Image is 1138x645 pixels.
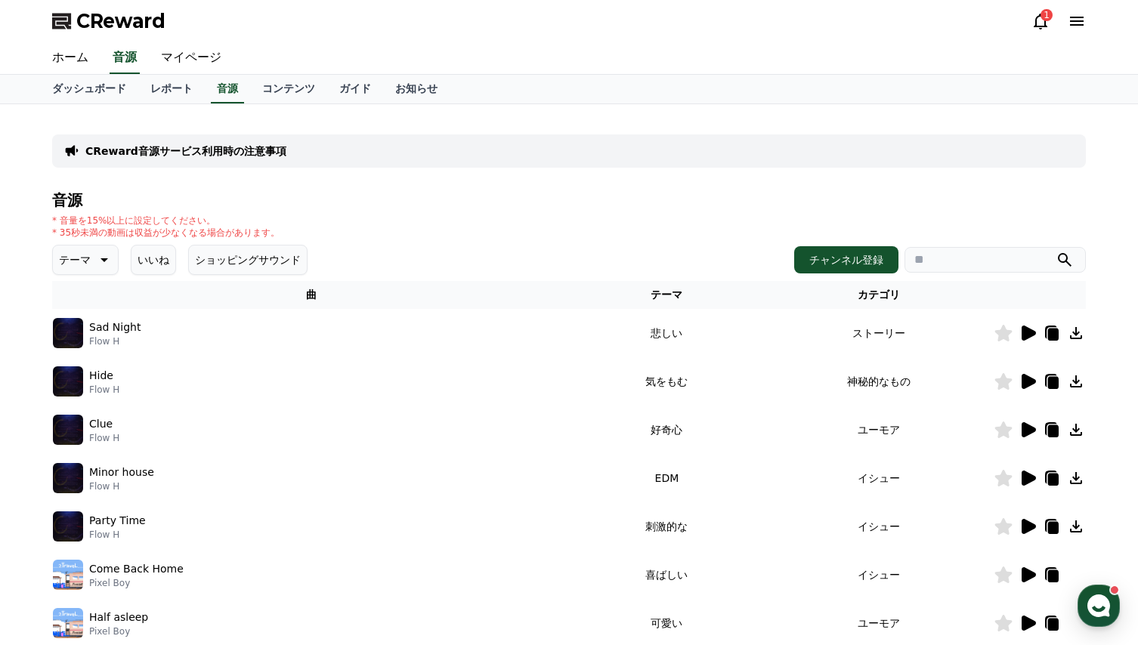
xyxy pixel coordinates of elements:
[763,406,994,454] td: ユーモア
[53,511,83,542] img: music
[53,318,83,348] img: music
[763,454,994,502] td: イシュー
[195,479,290,517] a: Settings
[89,432,119,444] p: Flow H
[52,227,280,239] p: * 35秒未満の動画は収益が少なくなる場合があります。
[39,501,65,514] span: Home
[89,368,113,384] p: Hide
[59,249,91,270] p: テーマ
[52,192,1086,208] h4: 音源
[100,479,195,517] a: Messages
[52,9,165,33] a: CReward
[53,463,83,493] img: music
[53,608,83,638] img: music
[571,551,763,599] td: 喜ばしい
[571,281,763,309] th: テーマ
[763,551,994,599] td: イシュー
[53,366,83,397] img: music
[89,513,146,529] p: Party Time
[89,625,148,637] p: Pixel Boy
[85,144,286,159] a: CReward音源サービス利用時の注意事項
[571,406,763,454] td: 好奇心
[89,335,141,347] p: Flow H
[89,416,113,432] p: Clue
[383,75,450,103] a: お知らせ
[571,309,763,357] td: 悲しい
[89,384,119,396] p: Flow H
[1041,9,1053,21] div: 1
[763,502,994,551] td: イシュー
[327,75,383,103] a: ガイド
[53,415,83,445] img: music
[138,75,205,103] a: レポート
[110,42,140,74] a: 音源
[571,502,763,551] td: 刺激的な
[52,245,119,275] button: テーマ
[40,42,101,74] a: ホーム
[149,42,233,74] a: マイページ
[52,281,571,309] th: 曲
[224,501,261,514] span: Settings
[89,480,154,492] p: Flow H
[763,309,994,357] td: ストーリー
[53,560,83,590] img: music
[131,245,176,275] button: いいね
[188,245,308,275] button: ショッピングサウンド
[1031,12,1050,30] a: 1
[52,214,280,227] p: * 音量を15%以上に設定してください。
[89,561,184,577] p: Come Back Home
[211,75,244,103] a: 音源
[125,502,170,514] span: Messages
[763,357,994,406] td: 神秘的なもの
[5,479,100,517] a: Home
[89,577,184,589] p: Pixel Boy
[89,529,146,541] p: Flow H
[250,75,327,103] a: コンテンツ
[89,610,148,625] p: Half asleep
[763,281,994,309] th: カテゴリ
[40,75,138,103] a: ダッシュボード
[794,246,898,273] button: チャンネル登録
[89,464,154,480] p: Minor house
[89,319,141,335] p: Sad Night
[571,454,763,502] td: EDM
[76,9,165,33] span: CReward
[571,357,763,406] td: 気をもむ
